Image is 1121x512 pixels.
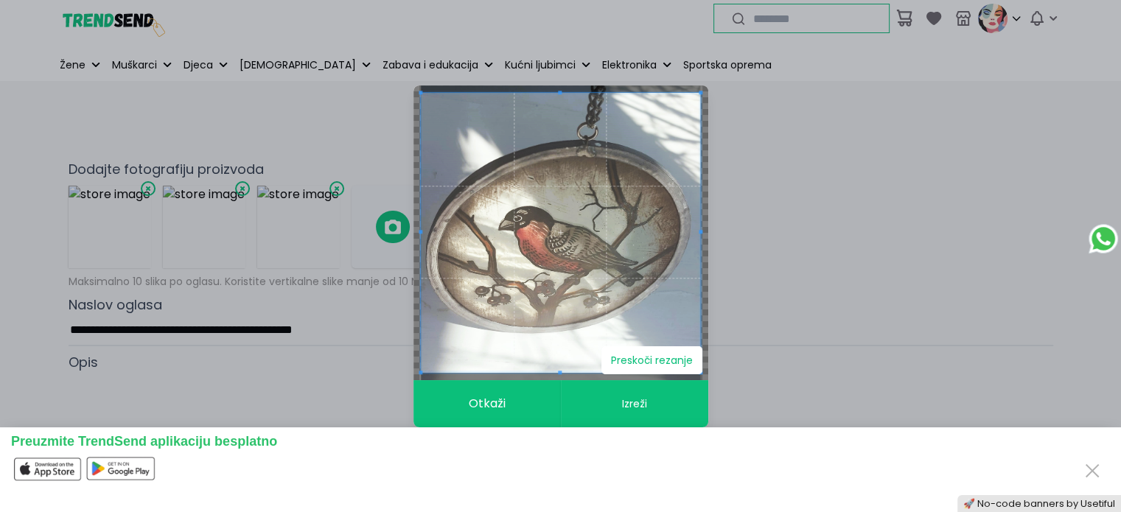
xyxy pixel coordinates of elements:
button: Close [1080,456,1104,483]
button: Izreži [561,380,708,427]
a: 🚀 No-code banners by Usetiful [963,497,1115,510]
button: Otkaži [413,380,561,427]
button: Preskoči rezanje [601,346,702,374]
span: Preuzmite TrendSend aplikaciju besplatno [11,434,277,449]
